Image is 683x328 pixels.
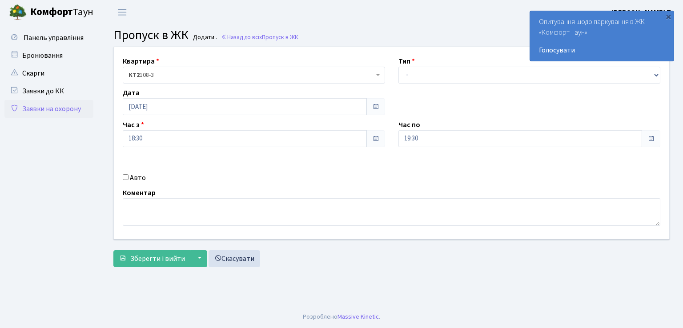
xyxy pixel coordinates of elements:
[611,7,672,18] a: [PERSON_NAME] Т.
[123,88,140,98] label: Дата
[4,100,93,118] a: Заявки на охорону
[337,312,379,321] a: Massive Kinetic
[30,5,93,20] span: Таун
[24,33,84,43] span: Панель управління
[209,250,260,267] a: Скасувати
[539,45,665,56] a: Голосувати
[129,71,140,80] b: КТ2
[130,172,146,183] label: Авто
[530,11,674,61] div: Опитування щодо паркування в ЖК «Комфорт Таун»
[4,47,93,64] a: Бронювання
[611,8,672,17] b: [PERSON_NAME] Т.
[398,120,420,130] label: Час по
[191,34,217,41] small: Додати .
[123,56,159,67] label: Квартира
[4,29,93,47] a: Панель управління
[113,26,189,44] span: Пропуск в ЖК
[123,188,156,198] label: Коментар
[303,312,380,322] div: Розроблено .
[4,82,93,100] a: Заявки до КК
[111,5,133,20] button: Переключити навігацію
[123,67,385,84] span: <b>КТ2</b>&nbsp;&nbsp;&nbsp;108-3
[398,56,415,67] label: Тип
[130,254,185,264] span: Зберегти і вийти
[262,33,298,41] span: Пропуск в ЖК
[113,250,191,267] button: Зберегти і вийти
[9,4,27,21] img: logo.png
[4,64,93,82] a: Скарги
[221,33,298,41] a: Назад до всіхПропуск в ЖК
[123,120,144,130] label: Час з
[129,71,374,80] span: <b>КТ2</b>&nbsp;&nbsp;&nbsp;108-3
[30,5,73,19] b: Комфорт
[664,12,673,21] div: ×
